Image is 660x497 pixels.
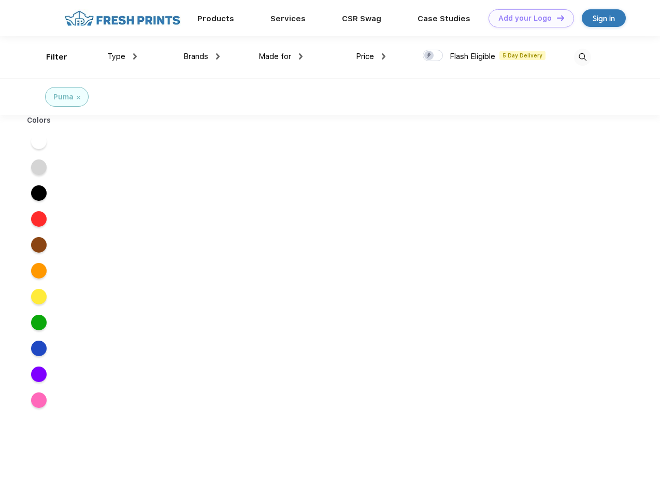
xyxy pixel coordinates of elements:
[557,15,564,21] img: DT
[299,53,303,60] img: dropdown.png
[133,53,137,60] img: dropdown.png
[77,96,80,99] img: filter_cancel.svg
[62,9,183,27] img: fo%20logo%202.webp
[356,52,374,61] span: Price
[342,14,381,23] a: CSR Swag
[107,52,125,61] span: Type
[19,115,59,126] div: Colors
[582,9,626,27] a: Sign in
[498,14,552,23] div: Add your Logo
[216,53,220,60] img: dropdown.png
[270,14,306,23] a: Services
[197,14,234,23] a: Products
[53,92,74,103] div: Puma
[46,51,67,63] div: Filter
[259,52,291,61] span: Made for
[499,51,546,60] span: 5 Day Delivery
[450,52,495,61] span: Flash Eligible
[574,49,591,66] img: desktop_search.svg
[183,52,208,61] span: Brands
[382,53,385,60] img: dropdown.png
[593,12,615,24] div: Sign in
